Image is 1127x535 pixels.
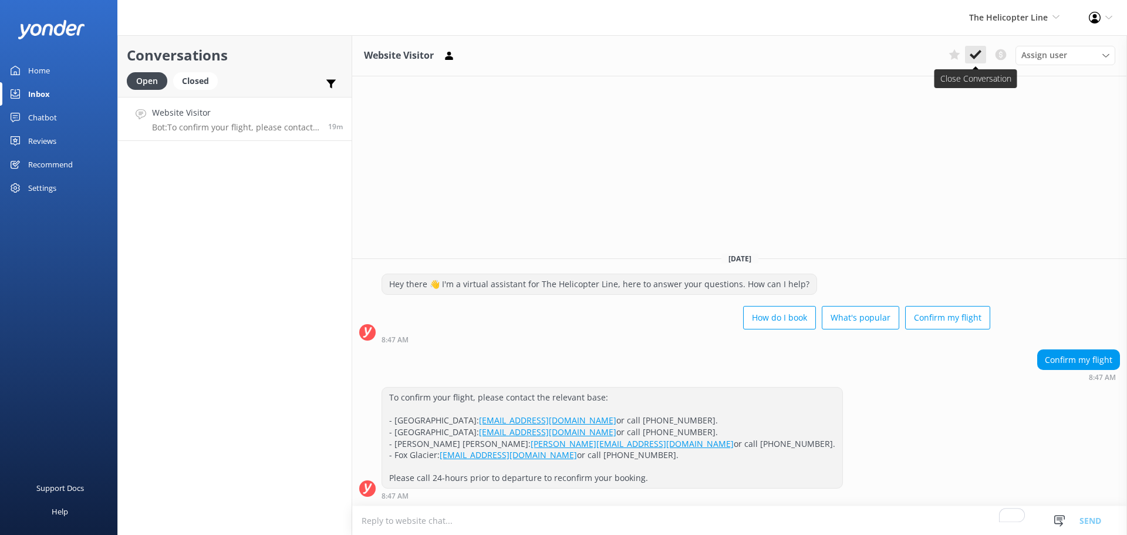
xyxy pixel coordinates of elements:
[382,335,990,344] div: Oct 07 2025 08:47am (UTC +13:00) Pacific/Auckland
[28,153,73,176] div: Recommend
[382,337,409,344] strong: 8:47 AM
[52,500,68,523] div: Help
[1038,350,1119,370] div: Confirm my flight
[1089,374,1116,381] strong: 8:47 AM
[28,106,57,129] div: Chatbot
[173,74,224,87] a: Closed
[822,306,899,329] button: What's popular
[118,97,352,141] a: Website VisitorBot:To confirm your flight, please contact the relevant base: - [GEOGRAPHIC_DATA]:...
[328,122,343,132] span: Oct 07 2025 08:47am (UTC +13:00) Pacific/Auckland
[28,59,50,82] div: Home
[152,122,319,133] p: Bot: To confirm your flight, please contact the relevant base: - [GEOGRAPHIC_DATA]: [EMAIL_ADDRES...
[152,106,319,119] h4: Website Visitor
[905,306,990,329] button: Confirm my flight
[382,388,842,488] div: To confirm your flight, please contact the relevant base: - [GEOGRAPHIC_DATA]: or call [PHONE_NUM...
[721,254,758,264] span: [DATE]
[173,72,218,90] div: Closed
[382,492,843,500] div: Oct 07 2025 08:47am (UTC +13:00) Pacific/Auckland
[479,426,616,438] a: [EMAIL_ADDRESS][DOMAIN_NAME]
[352,506,1127,535] textarea: To enrich screen reader interactions, please activate Accessibility in Grammarly extension settings
[440,449,577,460] a: [EMAIL_ADDRESS][DOMAIN_NAME]
[969,12,1048,23] span: The Helicopter Line
[127,44,343,66] h2: Conversations
[28,176,56,200] div: Settings
[1037,373,1120,381] div: Oct 07 2025 08:47am (UTC +13:00) Pacific/Auckland
[36,476,84,500] div: Support Docs
[1021,49,1067,62] span: Assign user
[382,493,409,500] strong: 8:47 AM
[479,415,616,426] a: [EMAIL_ADDRESS][DOMAIN_NAME]
[127,74,173,87] a: Open
[364,48,434,63] h3: Website Visitor
[18,20,85,39] img: yonder-white-logo.png
[382,274,816,294] div: Hey there 👋 I'm a virtual assistant for The Helicopter Line, here to answer your questions. How c...
[28,82,50,106] div: Inbox
[28,129,56,153] div: Reviews
[127,72,167,90] div: Open
[531,438,734,449] a: [PERSON_NAME][EMAIL_ADDRESS][DOMAIN_NAME]
[1015,46,1115,65] div: Assign User
[743,306,816,329] button: How do I book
